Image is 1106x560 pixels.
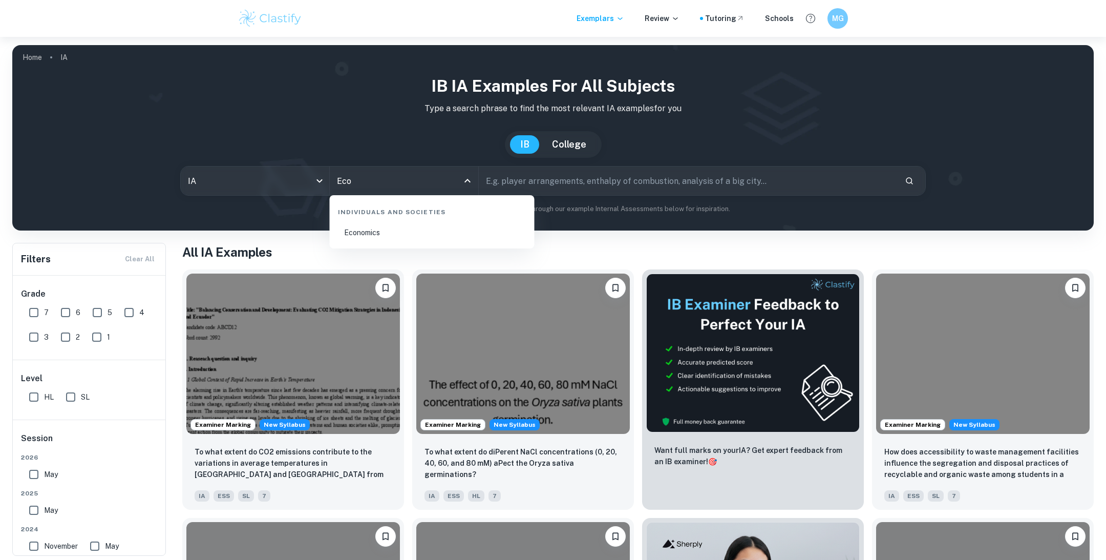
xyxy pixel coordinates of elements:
[44,391,54,403] span: HL
[884,490,899,502] span: IA
[21,432,158,453] h6: Session
[705,13,745,24] a: Tutoring
[20,74,1086,98] h1: IB IA examples for all subjects
[802,10,819,27] button: Help and Feedback
[60,52,68,63] p: IA
[884,446,1081,481] p: How does accessibility to waste management facilities influence the segregation and disposal prac...
[605,526,626,547] button: Bookmark
[238,490,254,502] span: SL
[872,269,1094,510] a: Examiner MarkingStarting from the May 2026 session, the ESS IA requirements have changed. We crea...
[81,391,90,403] span: SL
[44,331,49,343] span: 3
[139,307,144,318] span: 4
[334,199,530,221] div: Individuals and Societies
[421,420,485,429] span: Examiner Marking
[708,458,717,466] span: 🎯
[21,525,158,534] span: 2024
[1065,278,1086,298] button: Bookmark
[238,8,303,29] img: Clastify logo
[479,167,897,195] input: E.g. player arrangements, enthalpy of combustion, analysis of a big city...
[21,372,158,385] h6: Level
[76,307,80,318] span: 6
[765,13,794,24] a: Schools
[44,469,58,480] span: May
[646,274,860,432] img: Thumbnail
[107,331,110,343] span: 1
[468,490,484,502] span: HL
[21,252,51,266] h6: Filters
[412,269,634,510] a: Examiner MarkingStarting from the May 2026 session, the ESS IA requirements have changed. We crea...
[948,490,960,502] span: 7
[105,541,119,552] span: May
[21,453,158,462] span: 2026
[182,269,404,510] a: Examiner MarkingStarting from the May 2026 session, the ESS IA requirements have changed. We crea...
[108,307,112,318] span: 5
[832,13,844,24] h6: MG
[827,8,848,29] button: MG
[542,135,597,154] button: College
[881,420,945,429] span: Examiner Marking
[191,420,255,429] span: Examiner Marking
[214,490,234,502] span: ESS
[903,490,924,502] span: ESS
[416,274,630,434] img: ESS IA example thumbnail: To what extent do diPerent NaCl concentr
[577,13,624,24] p: Exemplars
[260,419,310,430] span: New Syllabus
[195,490,209,502] span: IA
[901,172,918,190] button: Search
[195,446,392,481] p: To what extent do CO2 emissions contribute to the variations in average temperatures in Indonesia...
[605,278,626,298] button: Bookmark
[260,419,310,430] div: Starting from the May 2026 session, the ESS IA requirements have changed. We created this exempla...
[334,221,530,244] li: Economics
[876,274,1090,434] img: ESS IA example thumbnail: How does accessibility to waste manageme
[76,331,80,343] span: 2
[21,288,158,300] h6: Grade
[21,489,158,498] span: 2025
[182,243,1094,261] h1: All IA Examples
[1065,526,1086,547] button: Bookmark
[424,490,439,502] span: IA
[20,204,1086,214] p: Not sure what to search for? You can always look through our example Internal Assessments below f...
[44,307,49,318] span: 7
[181,167,329,195] div: IA
[375,526,396,547] button: Bookmark
[20,102,1086,115] p: Type a search phrase to find the most relevant IA examples for you
[424,446,622,480] p: To what extent do diPerent NaCl concentrations (0, 20, 40, 60, and 80 mM) aPect the Oryza sativa ...
[460,174,475,188] button: Close
[928,490,944,502] span: SL
[44,541,78,552] span: November
[44,505,58,516] span: May
[949,419,999,430] div: Starting from the May 2026 session, the ESS IA requirements have changed. We created this exempla...
[510,135,540,154] button: IB
[23,50,42,65] a: Home
[443,490,464,502] span: ESS
[375,278,396,298] button: Bookmark
[490,419,540,430] span: New Syllabus
[949,419,999,430] span: New Syllabus
[654,445,852,467] p: Want full marks on your IA ? Get expert feedback from an IB examiner!
[645,13,679,24] p: Review
[12,45,1094,231] img: profile cover
[186,274,400,434] img: ESS IA example thumbnail: To what extent do CO2 emissions contribu
[488,490,501,502] span: 7
[642,269,864,510] a: ThumbnailWant full marks on yourIA? Get expert feedback from an IB examiner!
[490,419,540,430] div: Starting from the May 2026 session, the ESS IA requirements have changed. We created this exempla...
[258,490,270,502] span: 7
